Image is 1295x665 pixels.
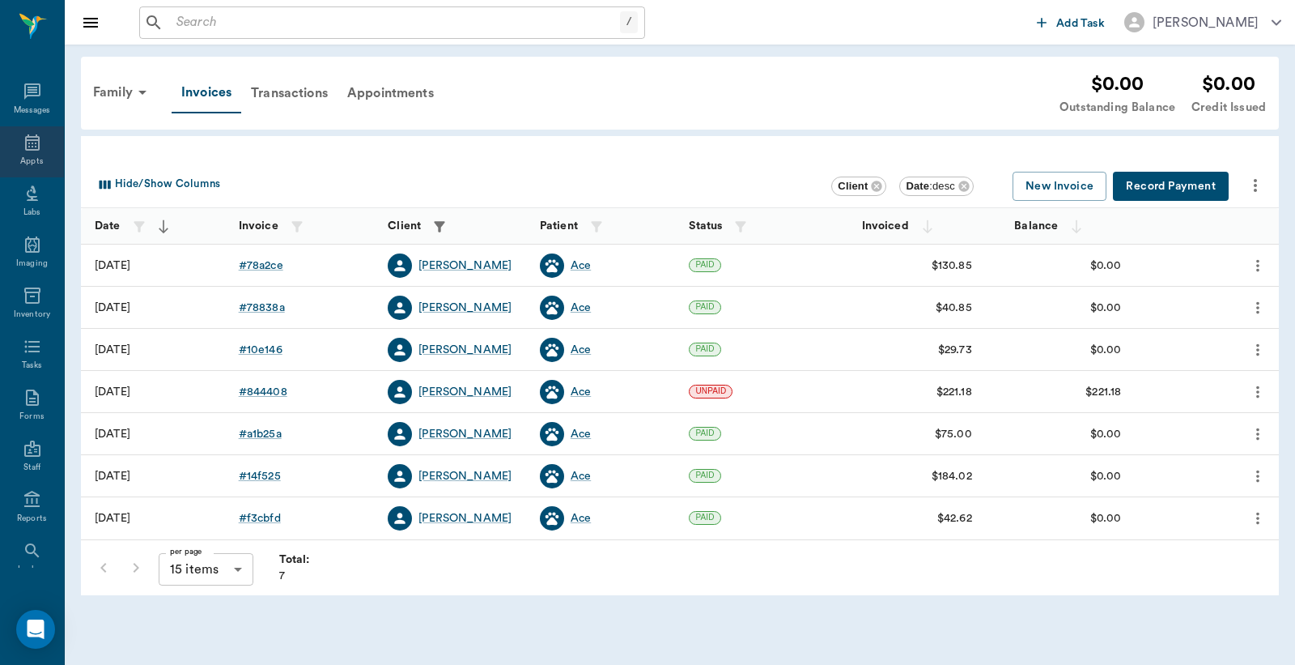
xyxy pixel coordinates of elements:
[95,342,130,358] div: 08/11/25
[1153,13,1259,32] div: [PERSON_NAME]
[239,220,278,232] strong: Invoice
[22,360,42,372] div: Tasks
[95,300,130,316] div: 09/23/25
[388,220,421,232] strong: Client
[23,207,40,219] div: Labs
[1242,172,1269,199] button: more
[279,554,310,565] strong: Total:
[899,177,974,196] div: Date:desc
[239,510,281,526] a: #f3cbfd
[571,258,591,274] a: Ace
[418,468,512,484] div: [PERSON_NAME]
[1030,7,1111,37] button: Add Task
[338,74,444,113] a: Appointments
[95,510,130,526] div: 03/08/23
[1090,510,1122,526] div: $0.00
[18,564,46,576] div: Lookup
[172,73,241,113] a: Invoices
[571,342,591,358] a: Ace
[571,384,591,400] a: Ace
[239,426,282,442] a: #a1b25a
[16,610,55,649] div: Open Intercom Messenger
[1014,220,1058,232] strong: Balance
[1059,70,1175,99] div: $0.00
[95,220,121,232] strong: Date
[418,342,512,358] a: [PERSON_NAME]
[1245,463,1271,490] button: more
[239,468,281,484] a: #14f525
[938,342,972,358] div: $29.73
[1113,172,1229,202] button: Record Payment
[239,384,287,400] a: #844408
[23,462,40,474] div: Staff
[937,510,972,526] div: $42.62
[1245,378,1271,406] button: more
[239,468,281,484] div: # 14f525
[571,426,591,442] a: Ace
[689,220,722,232] strong: Status
[239,510,281,526] div: # f3cbfd
[838,180,868,192] b: Client
[1245,294,1271,322] button: more
[936,300,972,316] div: $40.85
[1245,252,1271,279] button: more
[690,512,720,523] span: PAID
[1013,172,1106,202] button: New Invoice
[690,343,720,355] span: PAID
[571,468,591,484] a: Ace
[239,258,283,274] div: # 78a2ce
[95,258,130,274] div: 09/26/25
[418,384,512,400] div: [PERSON_NAME]
[1085,384,1121,400] div: $221.18
[95,468,130,484] div: 03/15/23
[170,546,202,557] label: per page
[862,220,909,232] strong: Invoiced
[1059,99,1175,117] div: Outstanding Balance
[936,384,972,400] div: $221.18
[239,258,283,274] a: #78a2ce
[1245,505,1271,532] button: more
[159,553,253,586] div: 15 items
[19,411,44,423] div: Forms
[91,172,224,198] button: Select columns
[906,180,929,192] b: Date
[239,342,282,358] a: #10e146
[1111,7,1294,37] button: [PERSON_NAME]
[690,386,732,397] span: UNPAID
[95,426,130,442] div: 05/01/24
[935,426,972,442] div: $75.00
[906,180,955,192] span: : desc
[690,259,720,271] span: PAID
[418,258,512,274] a: [PERSON_NAME]
[1090,300,1122,316] div: $0.00
[239,384,287,400] div: # 844408
[1191,99,1266,117] div: Credit Issued
[418,510,512,526] a: [PERSON_NAME]
[571,510,591,526] a: Ace
[418,426,512,442] a: [PERSON_NAME]
[418,300,512,316] a: [PERSON_NAME]
[690,470,720,481] span: PAID
[571,300,591,316] a: Ace
[1090,342,1122,358] div: $0.00
[14,309,50,321] div: Inventory
[831,177,886,196] div: Client
[279,552,310,584] div: 7
[932,468,972,484] div: $184.02
[1245,336,1271,364] button: more
[20,156,43,168] div: Appts
[74,6,107,39] button: Close drawer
